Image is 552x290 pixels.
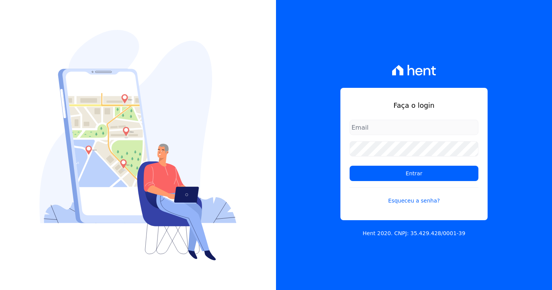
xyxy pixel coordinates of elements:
img: Login [39,30,237,260]
input: Email [350,120,478,135]
h1: Faça o login [350,100,478,110]
input: Entrar [350,166,478,181]
p: Hent 2020. CNPJ: 35.429.428/0001-39 [363,229,465,237]
a: Esqueceu a senha? [350,187,478,205]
